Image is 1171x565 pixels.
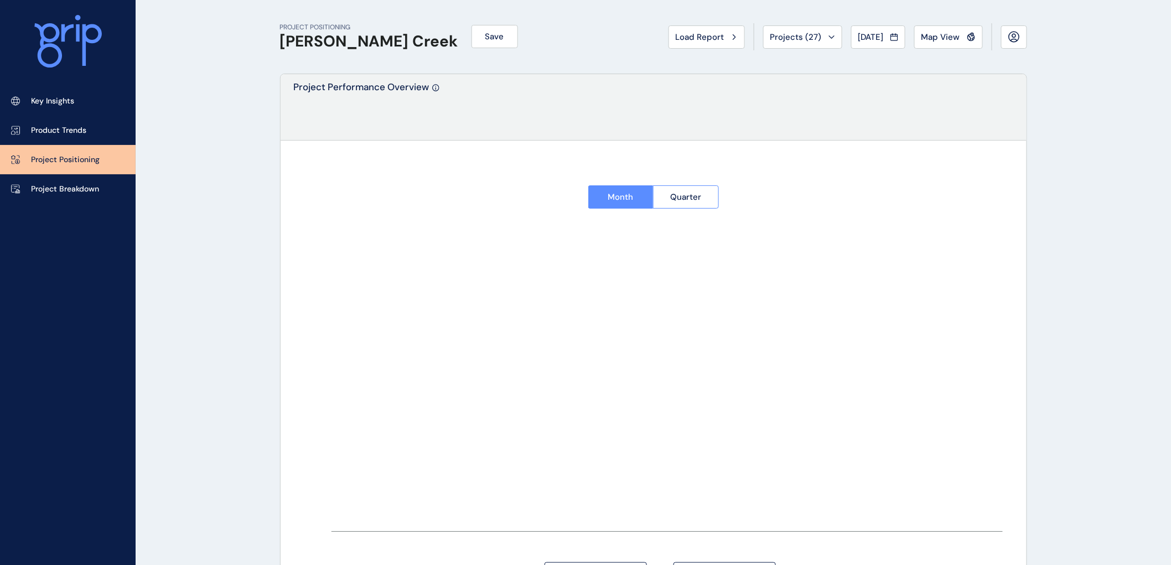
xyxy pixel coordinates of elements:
[471,25,518,48] button: Save
[485,31,504,42] span: Save
[921,32,960,43] span: Map View
[31,184,99,195] p: Project Breakdown
[763,25,842,49] button: Projects (27)
[770,32,822,43] span: Projects ( 27 )
[31,96,74,107] p: Key Insights
[851,25,905,49] button: [DATE]
[31,125,86,136] p: Product Trends
[858,32,884,43] span: [DATE]
[676,32,724,43] span: Load Report
[294,81,429,140] p: Project Performance Overview
[280,23,458,32] p: PROJECT POSITIONING
[280,32,458,51] h1: [PERSON_NAME] Creek
[669,25,745,49] button: Load Report
[31,154,100,165] p: Project Positioning
[914,25,983,49] button: Map View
